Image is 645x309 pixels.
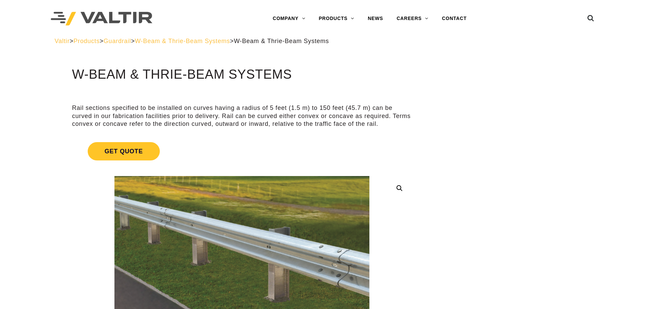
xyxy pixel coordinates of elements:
p: Rail sections specified to be installed on curves having a radius of 5 feet (1.5 m) to 150 feet (... [72,104,412,128]
a: CONTACT [435,12,473,25]
h1: W-Beam & Thrie-Beam Systems [72,67,412,82]
img: Valtir [51,12,152,26]
a: Get Quote [72,134,412,169]
span: W-Beam & Thrie-Beam Systems [234,38,329,44]
a: NEWS [361,12,390,25]
span: Get Quote [88,142,160,160]
a: PRODUCTS [312,12,361,25]
a: 🔍 [393,182,406,194]
a: Valtir [55,38,69,44]
a: Guardrail [104,38,131,44]
a: W-Beam & Thrie-Beam Systems [135,38,230,44]
div: > > > > [55,37,590,45]
a: CAREERS [390,12,435,25]
a: COMPANY [266,12,312,25]
a: Products [73,38,100,44]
